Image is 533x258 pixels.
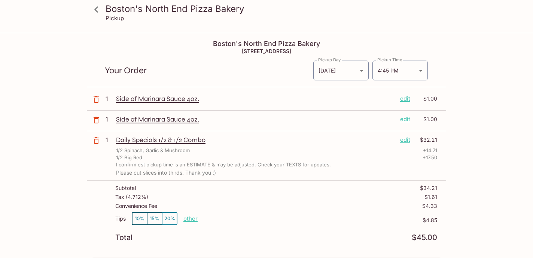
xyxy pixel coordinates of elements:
[115,216,126,222] p: Tips
[132,212,147,225] button: 10%
[415,115,437,123] p: $1.00
[116,161,331,168] p: I confirm est pickup time is an ESTIMATE & may be adjusted. Check your TEXTS for updates.
[87,40,446,48] h4: Boston's North End Pizza Bakery
[162,212,177,225] button: 20%
[116,136,394,144] p: Daily Specials 1/2 & 1/2 Combo
[183,215,198,222] button: other
[116,115,394,123] p: Side of Marinara Sauce 4oz.
[423,154,437,161] p: + 17.50
[105,67,313,74] p: Your Order
[377,57,402,63] label: Pickup Time
[115,194,148,200] p: Tax ( 4.712% )
[415,136,437,144] p: $32.21
[400,115,410,123] p: edit
[106,115,113,123] p: 1
[318,57,341,63] label: Pickup Day
[424,194,437,200] p: $1.61
[400,136,410,144] p: edit
[115,185,136,191] p: Subtotal
[372,61,428,80] div: 4:45 PM
[106,15,124,22] p: Pickup
[116,154,142,161] p: 1/2 Big Red
[313,61,369,80] div: [DATE]
[115,203,157,209] p: Convenience Fee
[198,217,437,223] p: $4.85
[422,203,437,209] p: $4.33
[415,95,437,103] p: $1.00
[116,147,190,154] p: 1/2 Spinach, Garlic & Mushroom
[116,170,437,176] p: Please cut slices into thirds. Thank you :)
[420,185,437,191] p: $34.21
[412,234,437,241] p: $45.00
[147,212,162,225] button: 15%
[115,234,133,241] p: Total
[423,147,437,154] p: + 14.71
[106,95,113,103] p: 1
[106,3,440,15] h3: Boston's North End Pizza Bakery
[116,95,394,103] p: Side of Marinara Sauce 4oz.
[400,95,410,103] p: edit
[87,48,446,54] h5: [STREET_ADDRESS]
[106,136,113,144] p: 1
